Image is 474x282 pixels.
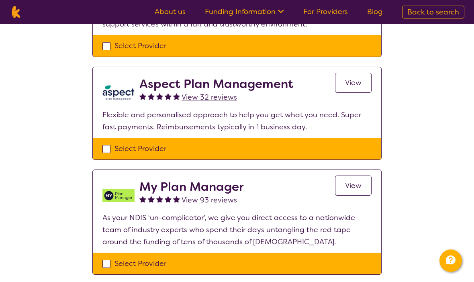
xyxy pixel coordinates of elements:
span: Back to search [407,7,459,17]
a: Blog [367,7,383,16]
img: Karista logo [10,6,22,18]
img: fullstar [148,196,155,202]
a: Funding Information [205,7,284,16]
p: Flexible and personalised approach to help you get what you need. Super fast payments. Reimbursem... [102,109,372,133]
a: View [335,73,372,93]
h2: My Plan Manager [139,180,244,194]
img: fullstar [139,196,146,202]
h2: Aspect Plan Management [139,77,293,91]
a: View [335,176,372,196]
a: View 32 reviews [182,91,237,103]
a: Back to search [402,6,464,18]
img: fullstar [139,93,146,100]
span: View [345,181,362,190]
img: fullstar [156,93,163,100]
img: fullstar [165,196,172,202]
span: View 32 reviews [182,92,237,102]
img: fullstar [165,93,172,100]
img: fullstar [173,93,180,100]
a: View 93 reviews [182,194,237,206]
span: View [345,78,362,88]
span: View 93 reviews [182,195,237,205]
button: Channel Menu [439,249,462,272]
img: lkb8hqptqmnl8bp1urdw.png [102,77,135,109]
img: fullstar [173,196,180,202]
p: As your NDIS ‘un-complicator’, we give you direct access to a nationwide team of industry experts... [102,212,372,248]
a: For Providers [303,7,348,16]
img: fullstar [148,93,155,100]
img: v05irhjwnjh28ktdyyfd.png [102,180,135,212]
a: About us [155,7,186,16]
img: fullstar [156,196,163,202]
